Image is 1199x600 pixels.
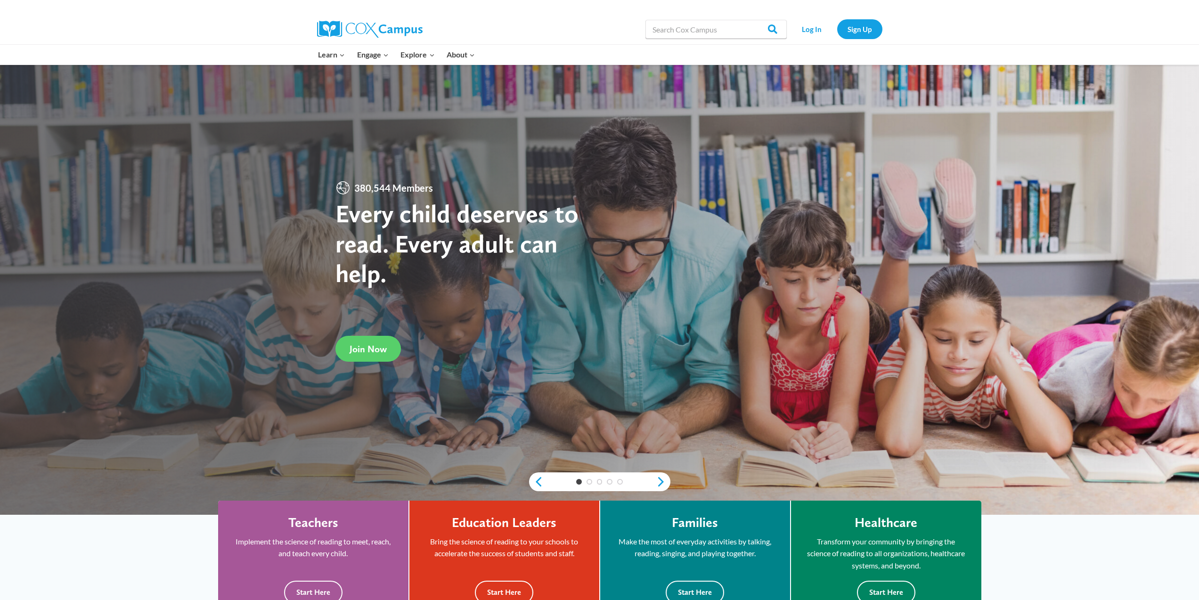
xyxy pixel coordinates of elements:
span: Engage [357,49,389,61]
a: previous [529,476,543,487]
img: Cox Campus [317,21,423,38]
p: Bring the science of reading to your schools to accelerate the success of students and staff. [424,535,585,559]
a: next [656,476,670,487]
p: Implement the science of reading to meet, reach, and teach every child. [232,535,394,559]
a: 2 [587,479,592,485]
a: 4 [607,479,612,485]
span: Join Now [350,343,387,355]
a: Join Now [335,336,401,362]
span: 380,544 Members [351,180,437,195]
a: 5 [617,479,623,485]
h4: Education Leaders [452,515,556,531]
a: Sign Up [837,19,882,39]
strong: Every child deserves to read. Every adult can help. [335,198,579,288]
div: content slider buttons [529,472,670,491]
p: Make the most of everyday activities by talking, reading, singing, and playing together. [614,535,776,559]
h4: Teachers [288,515,338,531]
nav: Primary Navigation [312,45,481,65]
a: 3 [597,479,603,485]
a: Log In [791,19,832,39]
span: Learn [318,49,345,61]
span: Explore [400,49,434,61]
h4: Healthcare [855,515,917,531]
span: About [447,49,475,61]
input: Search Cox Campus [645,20,787,39]
h4: Families [672,515,718,531]
nav: Secondary Navigation [791,19,882,39]
a: 1 [576,479,582,485]
p: Transform your community by bringing the science of reading to all organizations, healthcare syst... [805,535,967,572]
